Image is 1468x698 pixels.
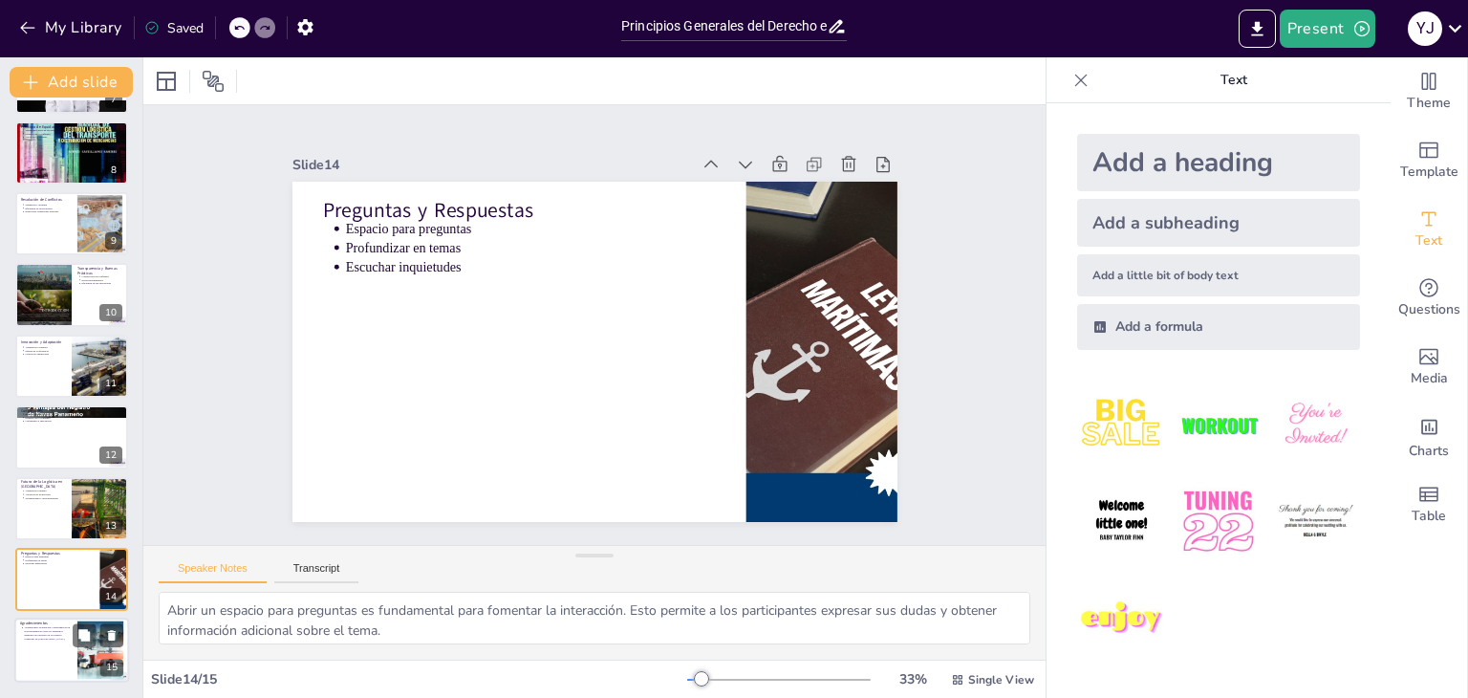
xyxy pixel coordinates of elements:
span: Table [1412,506,1446,527]
div: 11 [15,335,128,398]
div: Add a little bit of body text [1077,254,1360,296]
p: Adopción de tecnologías [25,492,66,496]
p: Espacio para preguntas [25,555,94,558]
img: 2.jpeg [1174,381,1263,469]
p: Text [1096,57,1371,103]
div: 10 [15,263,128,326]
div: Layout [151,66,182,97]
div: 8 [105,162,122,179]
p: Mejora de la eficiencia [25,349,66,353]
span: Questions [1398,299,1460,320]
div: Add text boxes [1391,195,1467,264]
p: Adaptación a cambios [25,345,66,349]
p: Preguntas y Respuestas [367,118,749,266]
button: Present [1280,10,1375,48]
div: Slide 14 [354,70,738,210]
div: Add ready made slides [1391,126,1467,195]
div: 12 [99,447,122,464]
div: 12 [15,405,128,469]
span: Position [202,70,225,93]
div: 13 [99,517,122,534]
div: Add images, graphics, shapes or video [1391,333,1467,402]
p: Apoyo de los clientes [25,135,122,139]
button: Duplicate Slide [73,624,96,647]
div: 7 [105,91,122,108]
p: Tratamiento justo de las partes [25,128,122,132]
img: 3.jpeg [1271,381,1360,469]
p: Fomento de la confianza [25,416,122,420]
div: Add a subheading [1077,199,1360,247]
span: Template [1400,162,1458,183]
p: Construcción de confianza [81,274,122,278]
div: Y J [1408,11,1442,46]
p: Relaciones comerciales positivas [25,210,72,214]
img: 1.jpeg [1077,381,1166,469]
div: 8 [15,121,128,185]
p: Escuchar inquietudes [373,184,730,316]
p: Eficiencia en las operaciones [81,281,122,285]
div: 9 [105,232,122,250]
p: Resolución de Conflictos [21,197,72,203]
p: Innovación y Adaptación [21,339,66,345]
div: 14 [15,548,128,611]
div: 15 [100,660,123,677]
span: Text [1415,230,1442,251]
p: Eficiencia en la resolución [25,207,72,210]
div: 13 [15,477,128,540]
div: Change the overall theme [1391,57,1467,126]
div: 33 % [890,670,936,688]
img: 6.jpeg [1271,477,1360,566]
div: Add a heading [1077,134,1360,191]
p: Gestión de operaciones [25,353,66,357]
button: Delete Slide [100,624,123,647]
div: 14 [99,588,122,605]
div: Saved [144,19,204,37]
p: Espacio para preguntas [384,147,742,280]
span: Theme [1407,93,1451,114]
p: Escuchar inquietudes [25,562,94,566]
p: Sostenibilidad y responsabilidad [25,496,66,500]
p: Futuro de la Logística en [GEOGRAPHIC_DATA] [21,479,66,490]
button: Add slide [10,67,133,98]
p: Agradecimientos [20,621,72,626]
span: Media [1411,368,1448,389]
p: Crecimiento e innovación [25,420,122,424]
p: Agradecemos su atención y participación en esta presentación sobre los principios generales del d... [24,626,72,641]
div: Get real-time input from your audience [1391,264,1467,333]
p: Conclusiones [21,408,122,414]
p: Evitar malentendidos [81,277,122,281]
img: 5.jpeg [1174,477,1263,566]
div: 15 [14,619,129,684]
button: Export to PowerPoint [1239,10,1276,48]
p: Profundizar en temas [378,165,736,298]
input: Insert title [621,12,827,40]
div: Add a formula [1077,304,1360,350]
p: Adaptación continua [25,489,66,492]
div: Add charts and graphs [1391,402,1467,470]
div: 9 [15,192,128,255]
span: Single View [968,672,1034,687]
div: Slide 14 / 15 [151,670,687,688]
textarea: Abrir un espacio para preguntas es fundamental para fomentar la interacción. Esto permite a los p... [159,592,1030,644]
p: Preguntas y Respuestas [21,551,95,556]
button: Transcript [274,562,359,583]
p: Profundizar en temas [25,558,94,562]
p: Fomento de la confianza [25,132,122,136]
button: Y J [1408,10,1442,48]
img: 4.jpeg [1077,477,1166,566]
img: 7.jpeg [1077,575,1166,664]
span: Charts [1409,441,1449,462]
p: Transparencia y Buenas Prácticas [77,265,122,275]
button: My Library [14,12,130,43]
p: Principio de Equidad [21,123,122,129]
div: 10 [99,304,122,321]
p: Beneficios para el sector [25,413,122,417]
div: 11 [99,375,122,392]
button: Speaker Notes [159,562,267,583]
div: Add a table [1391,470,1467,539]
p: Mediación y arbitraje [25,203,72,207]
